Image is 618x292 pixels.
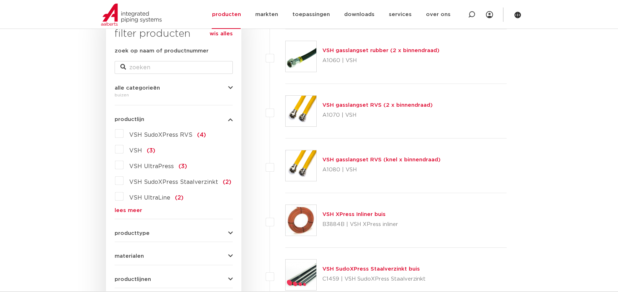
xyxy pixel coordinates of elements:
span: (3) [179,163,187,169]
a: lees meer [115,208,233,213]
label: zoek op naam of productnummer [115,47,208,55]
button: materialen [115,253,233,259]
span: (4) [197,132,206,138]
img: Thumbnail for VSH gasslangset RVS (knel x binnendraad) [286,150,316,181]
span: (3) [147,148,155,153]
span: VSH UltraLine [129,195,170,201]
span: VSH [129,148,142,153]
h3: filter producten [115,27,233,41]
p: A1060 | VSH [322,55,439,66]
a: VSH SudoXPress Staalverzinkt buis [322,266,420,272]
p: B3884B | VSH XPress inliner [322,219,398,230]
p: A1080 | VSH [322,164,441,176]
span: alle categorieën [115,85,160,91]
img: Thumbnail for VSH XPress Inliner buis [286,205,316,236]
span: productlijn [115,117,144,122]
span: (2) [223,179,231,185]
p: C1459 | VSH SudoXPress Staalverzinkt [322,273,426,285]
a: wis alles [210,30,233,38]
img: Thumbnail for VSH gasslangset RVS (2 x binnendraad) [286,96,316,126]
a: VSH gasslangset RVS (knel x binnendraad) [322,157,441,162]
button: productlijn [115,117,233,122]
img: Thumbnail for VSH gasslangset rubber (2 x binnendraad) [286,41,316,72]
span: productlijnen [115,277,151,282]
a: VSH gasslangset RVS (2 x binnendraad) [322,102,433,108]
p: A1070 | VSH [322,110,433,121]
button: alle categorieën [115,85,233,91]
span: producttype [115,231,150,236]
span: VSH UltraPress [129,163,174,169]
span: materialen [115,253,144,259]
input: zoeken [115,61,233,74]
span: VSH SudoXPress Staalverzinkt [129,179,218,185]
a: VSH XPress Inliner buis [322,212,386,217]
button: productlijnen [115,277,233,282]
button: producttype [115,231,233,236]
a: VSH gasslangset rubber (2 x binnendraad) [322,48,439,53]
div: buizen [115,91,233,99]
span: VSH SudoXPress RVS [129,132,192,138]
img: Thumbnail for VSH SudoXPress Staalverzinkt buis [286,260,316,290]
span: (2) [175,195,184,201]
